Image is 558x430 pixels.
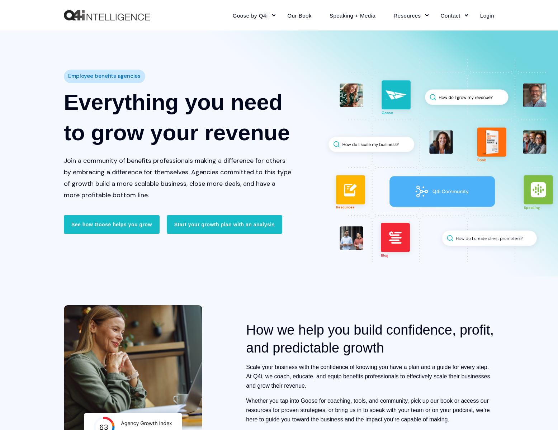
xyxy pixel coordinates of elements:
[246,321,494,357] h2: How we help you build confidence, profit, and predictable growth
[64,10,150,21] a: Back to Home
[167,215,282,234] a: Start your growth plan with an analysis
[64,215,160,234] a: See how Goose helps you grow
[64,155,292,201] p: Join a community of benefits professionals making a difference for others by embracing a differen...
[246,396,494,424] p: Whether you tap into Goose for coaching, tools, and community, pick up our book or access our res...
[246,363,494,391] p: Scale your business with the confidence of knowing you have a plan and a guide for every step. At...
[64,10,150,21] img: Q4intelligence, LLC logo
[68,71,141,81] span: Employee benefits agencies
[64,87,292,148] h1: Everything you need to grow your revenue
